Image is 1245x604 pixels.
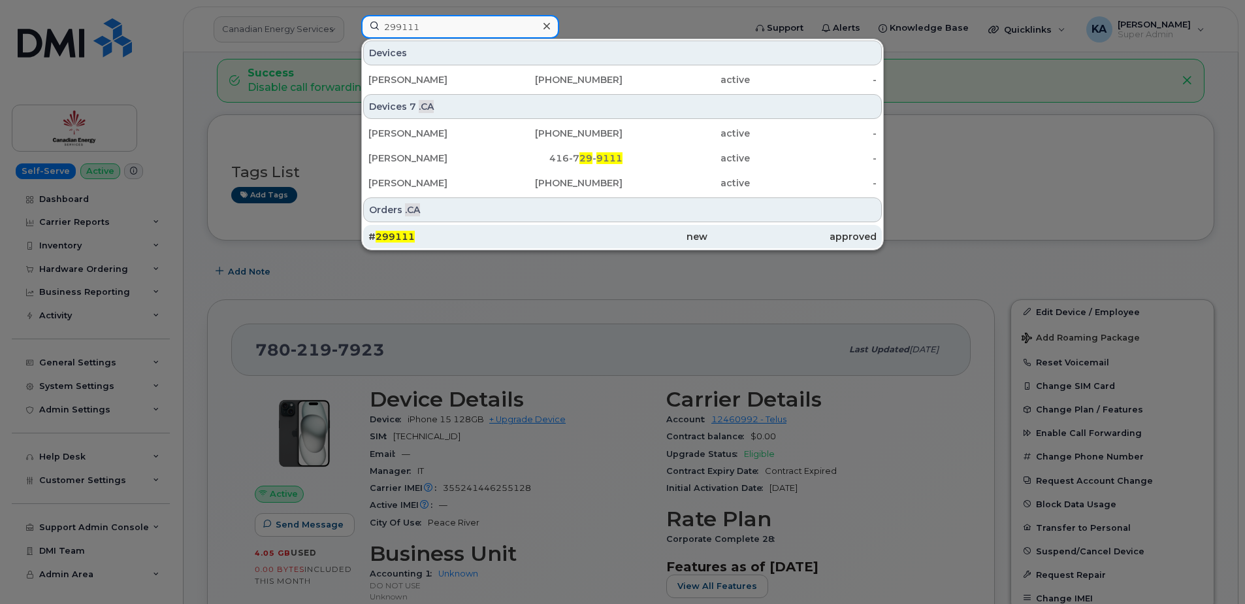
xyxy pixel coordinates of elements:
[496,176,623,190] div: [PHONE_NUMBER]
[363,41,882,65] div: Devices
[622,176,750,190] div: active
[410,100,416,113] span: 7
[363,122,882,145] a: [PERSON_NAME][PHONE_NUMBER]active-
[538,230,707,243] div: new
[363,171,882,195] a: [PERSON_NAME][PHONE_NUMBER]active-
[363,68,882,92] a: [PERSON_NAME][PHONE_NUMBER]active-
[368,152,496,165] div: [PERSON_NAME]
[579,152,592,164] span: 29
[363,94,882,119] div: Devices
[496,152,623,165] div: 416-7 -
[419,100,434,113] span: .CA
[363,197,882,222] div: Orders
[707,230,877,243] div: approved
[368,176,496,190] div: [PERSON_NAME]
[361,15,559,39] input: Find something...
[750,176,877,190] div: -
[750,152,877,165] div: -
[405,203,420,216] span: .CA
[622,73,750,86] div: active
[368,230,538,243] div: #
[368,73,496,86] div: [PERSON_NAME]
[622,127,750,140] div: active
[376,231,415,243] span: 299111
[750,73,877,86] div: -
[363,146,882,170] a: [PERSON_NAME]416-729-9111active-
[622,152,750,165] div: active
[496,127,623,140] div: [PHONE_NUMBER]
[368,127,496,140] div: [PERSON_NAME]
[363,225,882,248] a: #299111newapproved
[596,152,622,164] span: 9111
[496,73,623,86] div: [PHONE_NUMBER]
[750,127,877,140] div: -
